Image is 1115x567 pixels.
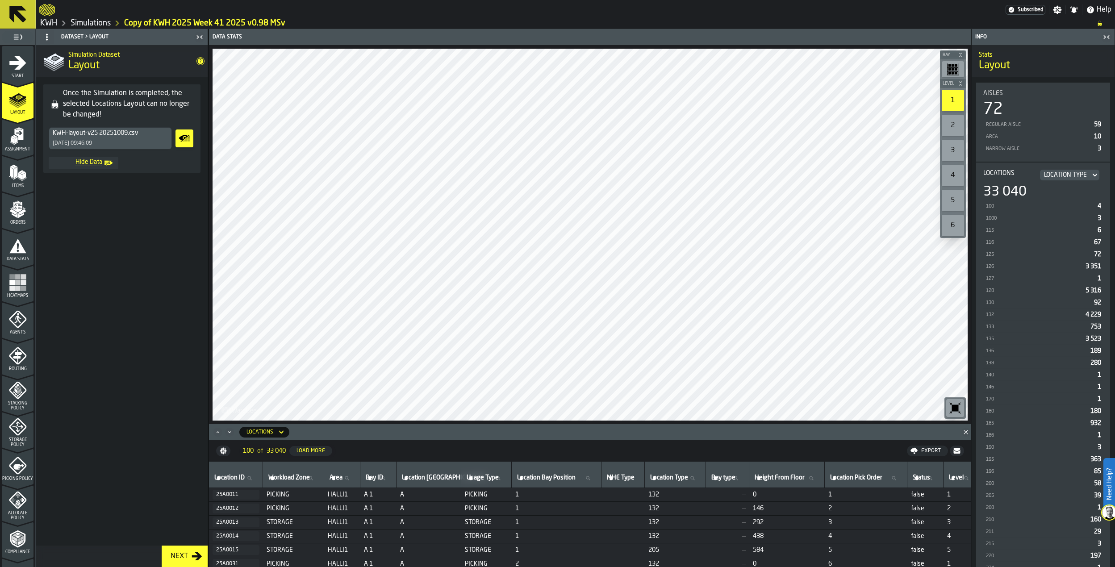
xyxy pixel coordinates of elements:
[328,519,357,526] span: HALLI1
[983,550,1103,562] div: StatList-item-220
[947,472,976,484] input: label
[330,474,342,481] span: label
[947,533,976,540] span: 4
[1098,504,1101,511] span: 1
[940,213,966,238] div: button-toolbar-undefined
[2,229,33,265] li: menu Data Stats
[911,472,940,484] input: label
[940,88,966,113] div: button-toolbar-undefined
[364,505,393,512] span: A 1
[216,533,256,539] div: 25A0014
[124,18,285,28] a: link-to-/wh/i/4fb45246-3b77-4bb5-b880-c337c3c5facb/simulations/0a78d63d-3661-43ef-986e-e1d1fbdae6e0
[2,266,33,301] li: menu Heatmaps
[983,369,1103,381] div: StatList-item-140
[400,519,458,526] span: A
[1097,4,1111,15] span: Help
[983,309,1103,321] div: StatList-item-132
[39,18,1111,29] nav: Breadcrumb
[985,445,1094,450] div: 190
[517,474,576,481] span: label
[2,147,33,152] span: Assignment
[985,264,1082,270] div: 126
[1090,456,1101,463] span: 363
[983,90,1103,97] div: Title
[828,533,904,540] span: 4
[257,447,263,454] span: of
[213,472,259,484] input: label
[328,472,356,484] input: label
[940,188,966,213] div: button-toolbar-undefined
[985,134,1090,140] div: Area
[985,372,1094,378] div: 140
[1094,251,1101,258] span: 72
[983,429,1103,441] div: StatList-item-186
[985,493,1090,499] div: 205
[985,481,1090,487] div: 200
[950,446,964,456] button: button-
[710,472,745,484] input: label
[2,119,33,155] li: menu Assignment
[985,252,1090,258] div: 125
[53,140,92,146] div: [DATE] 09:46:09
[1098,384,1101,390] span: 1
[985,541,1094,547] div: 215
[267,447,286,454] span: 33 040
[830,474,882,481] span: label
[1098,215,1101,221] span: 3
[648,491,702,498] span: 132
[911,491,940,498] span: false
[402,474,486,481] span: label
[465,533,508,540] span: STORAGE
[985,421,1087,426] div: 185
[2,46,33,82] li: menu Start
[1098,432,1101,438] span: 1
[400,491,458,498] span: A
[2,192,33,228] li: menu Orders
[1006,5,1045,15] div: Menu Subscription
[213,490,259,500] button: button-25A0011
[828,472,903,484] input: label
[211,34,591,40] div: Data Stats
[1049,5,1065,14] label: button-toggle-Settings
[828,491,904,498] span: 1
[2,293,33,298] span: Heatmaps
[983,236,1103,248] div: StatList-item-116
[236,444,339,458] div: ButtonLoadMore-Load More-Prev-First-Last
[293,448,329,454] div: Load More
[983,170,1035,180] div: Locations
[2,438,33,447] span: Storage Policy
[1094,480,1101,487] span: 58
[465,472,508,484] input: label
[246,429,273,435] div: DropdownMenuValue-layout
[753,505,821,512] span: 146
[216,519,256,525] div: 25A0013
[985,324,1087,330] div: 133
[983,453,1103,465] div: StatList-item-195
[985,336,1082,342] div: 135
[2,511,33,521] span: Allocate Policy
[985,300,1090,306] div: 130
[328,505,357,512] span: HALLI1
[979,58,1010,73] span: Layout
[224,428,235,437] button: Minimize
[985,360,1087,366] div: 138
[1090,420,1101,426] span: 932
[366,474,383,481] span: label
[913,474,930,481] span: label
[465,491,508,498] span: PICKING
[1098,372,1101,378] span: 1
[944,397,966,419] div: button-toolbar-undefined
[1018,7,1043,13] span: Subscribed
[267,519,321,526] span: STORAGE
[711,474,735,481] span: label
[243,447,254,454] span: 100
[983,525,1103,538] div: StatList-item-211
[605,472,641,484] input: label
[216,505,256,512] div: 25A0012
[710,519,746,526] span: —
[364,519,393,526] span: A 1
[216,547,256,553] div: 25A0015
[983,100,1003,118] div: 72
[983,118,1103,130] div: StatList-item-Regular Aisle
[2,220,33,225] span: Orders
